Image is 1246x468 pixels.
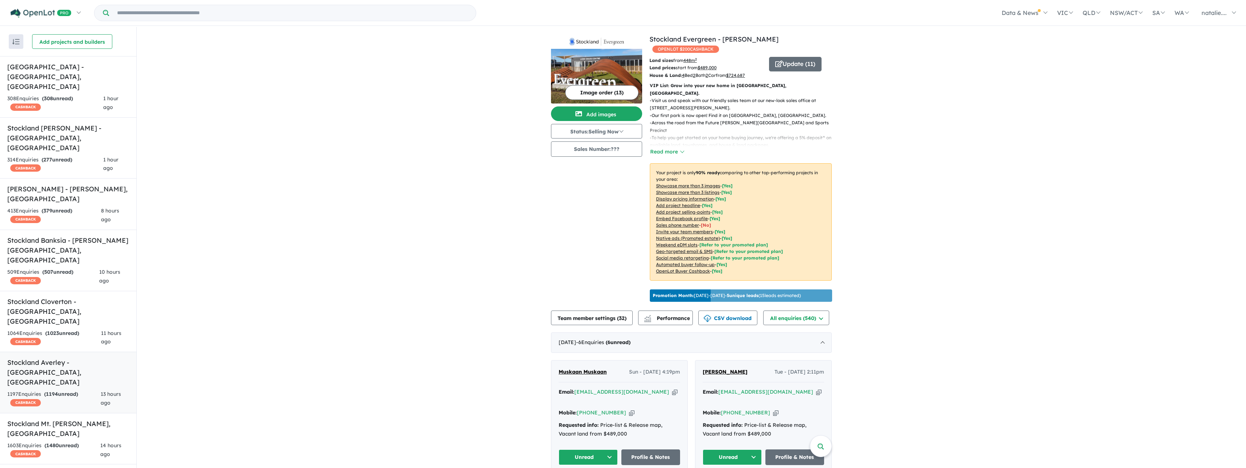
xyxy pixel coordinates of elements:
[10,399,41,406] span: CASHBACK
[649,35,779,43] a: Stockland Evergreen - [PERSON_NAME]
[7,235,129,265] h5: Stockland Banksia - [PERSON_NAME][GEOGRAPHIC_DATA] , [GEOGRAPHIC_DATA]
[551,34,642,104] a: Stockland Evergreen - Clyde LogoStockland Evergreen - Clyde
[726,73,745,78] u: $ 724,687
[7,94,103,112] div: 308 Enquir ies
[100,442,121,457] span: 14 hours ago
[7,419,129,438] h5: Stockland Mt. [PERSON_NAME] , [GEOGRAPHIC_DATA]
[721,409,770,416] a: [PHONE_NUMBER]
[682,73,684,78] u: 4
[656,255,709,261] u: Social media retargeting
[574,389,669,395] a: [EMAIL_ADDRESS][DOMAIN_NAME]
[653,292,801,299] p: [DATE] - [DATE] - ( 15 leads estimated)
[32,34,112,49] button: Add projects and builders
[715,229,725,234] span: [ Yes ]
[43,156,52,163] span: 277
[656,196,714,202] u: Display pricing information
[703,368,748,377] a: [PERSON_NAME]
[559,389,574,395] strong: Email:
[11,9,71,18] img: Openlot PRO Logo White
[10,450,41,457] span: CASHBACK
[559,449,618,465] button: Unread
[717,262,727,267] span: [Yes]
[101,207,119,223] span: 8 hours ago
[101,391,121,406] span: 13 hours ago
[10,104,41,111] span: CASHBACK
[46,391,58,397] span: 1194
[656,209,710,215] u: Add project selling-points
[644,317,651,322] img: bar-chart.svg
[46,442,59,449] span: 1480
[702,203,713,208] span: [ Yes ]
[649,72,764,79] p: Bed Bath Car from
[710,216,720,221] span: [ Yes ]
[656,183,720,188] u: Showcase more than 3 images
[576,339,630,346] span: - 6 Enquir ies
[559,422,599,428] strong: Requested info:
[42,269,73,275] strong: ( unread)
[703,421,824,438] div: Price-list & Release map, Vacant land from $489,000
[773,409,779,417] button: Copy
[650,148,684,156] button: Read more
[696,170,720,175] b: 90 % ready
[656,268,710,274] u: OpenLot Buyer Cashback
[7,268,99,285] div: 509 Enquir ies
[551,49,642,104] img: Stockland Evergreen - Clyde
[559,421,680,438] div: Price-list & Release map, Vacant land from $489,000
[7,329,101,347] div: 1064 Enquir ies
[551,311,633,325] button: Team member settings (32)
[765,449,824,465] a: Profile & Notes
[652,46,719,53] span: OPENLOT $ 200 CASHBACK
[621,449,680,465] a: Profile & Notes
[7,184,129,204] h5: [PERSON_NAME] - [PERSON_NAME] , [GEOGRAPHIC_DATA]
[554,37,639,46] img: Stockland Evergreen - Clyde Logo
[606,339,630,346] strong: ( unread)
[698,311,757,325] button: CSV download
[656,203,700,208] u: Add project headline
[559,368,607,375] span: Muskaan Muskaan
[703,409,721,416] strong: Mobile:
[650,163,832,281] p: Your project is only comparing to other top-performing projects in your area: - - - - - - - - - -...
[650,82,832,97] p: VIP List: Grow into your new home in [GEOGRAPHIC_DATA], [GEOGRAPHIC_DATA].
[7,207,101,224] div: 413 Enquir ies
[10,338,41,345] span: CASHBACK
[775,368,824,377] span: Tue - [DATE] 2:11pm
[703,389,718,395] strong: Email:
[559,368,607,377] a: Muskaan Muskaan
[42,207,72,214] strong: ( unread)
[645,315,690,321] span: Performance
[551,124,642,139] button: Status:Selling Now
[44,269,53,275] span: 507
[704,315,711,322] img: download icon
[693,73,695,78] u: 2
[715,196,726,202] span: [ Yes ]
[10,164,41,172] span: CASHBACK
[629,409,634,417] button: Copy
[769,57,822,71] button: Update (11)
[44,391,78,397] strong: ( unread)
[695,57,697,61] sup: 2
[727,293,758,298] b: 5 unique leads
[42,156,72,163] strong: ( unread)
[656,262,715,267] u: Automated buyer follow-up
[7,62,129,91] h5: [GEOGRAPHIC_DATA] - [GEOGRAPHIC_DATA] , [GEOGRAPHIC_DATA]
[7,123,129,153] h5: Stockland [PERSON_NAME] - [GEOGRAPHIC_DATA] , [GEOGRAPHIC_DATA]
[656,216,708,221] u: Embed Facebook profile
[551,332,832,353] div: [DATE]
[650,97,838,112] p: - Visit us and speak with our friendly sales team at our new-look sales office at [STREET_ADDRESS...
[703,449,762,465] button: Unread
[551,141,642,157] button: Sales Number:???
[672,388,678,396] button: Copy
[649,65,676,70] b: Land prices
[7,441,100,459] div: 1603 Enquir ies
[656,222,699,228] u: Sales phone number
[650,112,838,119] p: - Our first park is now open! Find it on [GEOGRAPHIC_DATA], [GEOGRAPHIC_DATA].
[649,73,682,78] b: House & Land:
[656,229,713,234] u: Invite your team members
[608,339,610,346] span: 6
[653,293,694,298] b: Promotion Month:
[44,95,53,102] span: 308
[703,422,743,428] strong: Requested info:
[656,190,719,195] u: Showcase more than 3 listings
[711,255,779,261] span: [Refer to your promoted plan]
[619,315,625,321] span: 32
